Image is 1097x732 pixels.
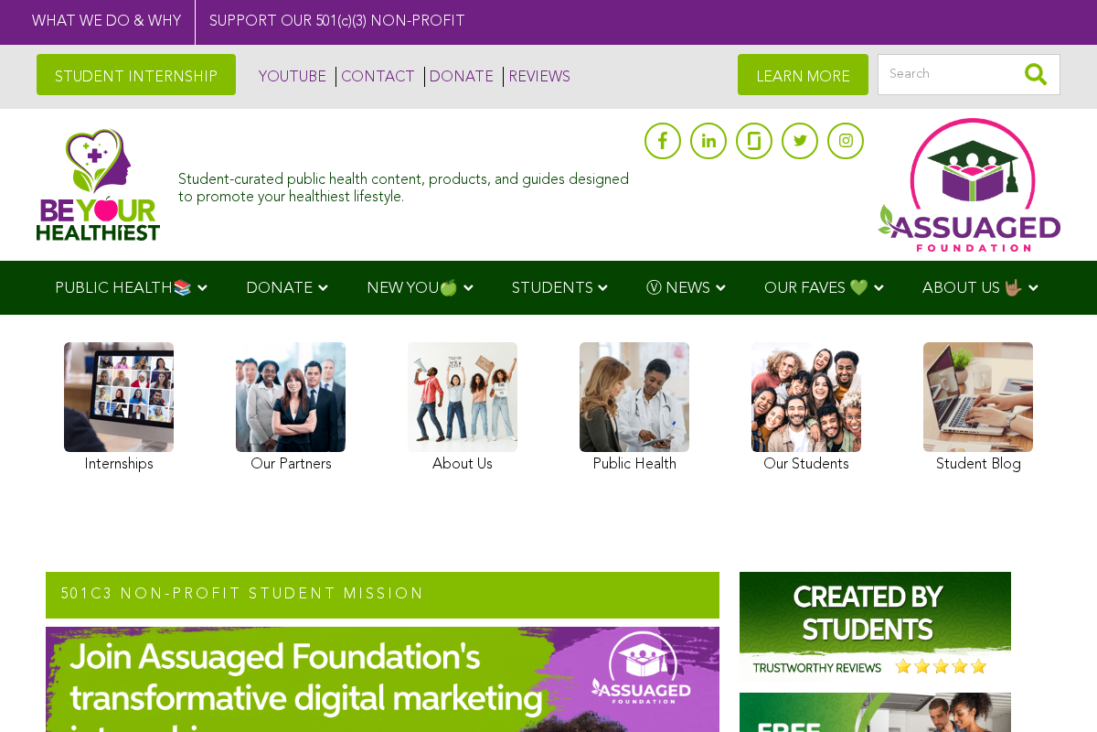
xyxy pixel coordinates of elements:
[27,261,1070,315] div: Navigation Menu
[37,54,236,95] a: STUDENT INTERNSHIP
[878,54,1060,95] input: Search
[424,67,494,87] a: DONATE
[178,163,635,207] div: Student-curated public health content, products, and guides designed to promote your healthiest l...
[1006,644,1097,732] iframe: Chat Widget
[46,572,719,619] h2: 501c3 NON-PROFIT STUDENT MISSION
[738,54,868,95] a: LEARN MORE
[246,281,313,296] span: DONATE
[254,67,326,87] a: YOUTUBE
[503,67,570,87] a: REVIEWS
[740,572,1011,682] img: Assuaged-Foundation-Student-Internship-Opportunity-Reviews-Mission-GIPHY-2
[878,118,1060,252] img: Assuaged App
[335,67,415,87] a: CONTACT
[764,281,868,296] span: OUR FAVES 💚
[646,281,710,296] span: Ⓥ NEWS
[512,281,593,296] span: STUDENTS
[367,281,458,296] span: NEW YOU🍏
[922,281,1023,296] span: ABOUT US 🤟🏽
[748,132,761,150] img: glassdoor
[37,128,160,241] img: Assuaged
[55,281,192,296] span: PUBLIC HEALTH📚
